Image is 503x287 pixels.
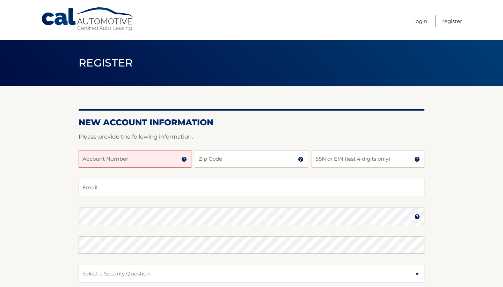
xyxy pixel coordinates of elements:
a: Register [442,15,462,27]
a: Cal Automotive [41,7,135,32]
img: tooltip.svg [414,214,420,219]
input: Zip Code [195,150,308,168]
input: Email [79,179,424,196]
img: tooltip.svg [414,156,420,162]
input: Account Number [79,150,191,168]
img: tooltip.svg [298,156,304,162]
img: tooltip.svg [181,156,187,162]
input: SSN or EIN (last 4 digits only) [312,150,424,168]
h2: New Account Information [79,117,424,128]
span: Register [79,56,133,69]
a: Login [414,15,427,27]
p: Please provide the following information. [79,132,424,142]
